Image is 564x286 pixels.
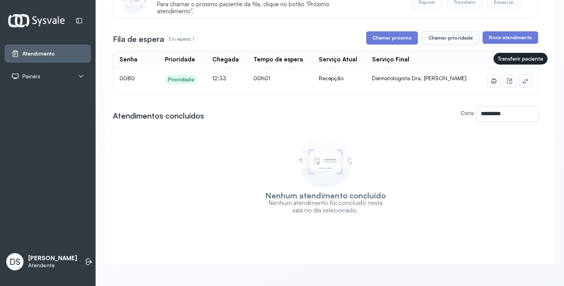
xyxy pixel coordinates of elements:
[264,199,387,214] p: Nenhum atendimento foi concluído nesta sala no dia selecionado.
[212,75,226,81] span: 12:33
[422,31,480,45] button: Chamar prioridade
[483,31,538,44] button: Novo atendimento
[461,110,475,116] label: Data:
[366,31,418,45] button: Chamar próximo
[8,14,65,27] img: Logotipo do estabelecimento
[22,73,40,80] span: Painéis
[11,50,84,58] a: Atendimento
[169,34,194,45] p: Em espera: 1
[28,262,77,269] p: Atendente
[22,50,55,57] span: Atendimento
[212,56,239,63] div: Chegada
[372,56,409,63] div: Serviço Final
[157,1,364,16] span: Para chamar o próximo paciente da fila, clique no botão “Próximo atendimento”.
[299,135,352,188] img: Imagem de empty state
[319,56,357,63] div: Serviço Atual
[253,75,270,81] span: 00h01
[165,56,195,63] div: Prioridade
[119,56,137,63] div: Senha
[319,75,360,82] div: Recepção
[168,76,194,83] div: Prioridade
[113,110,204,121] h3: Atendimentos concluídos
[119,75,135,81] span: 0080
[28,255,77,262] p: [PERSON_NAME]
[113,34,164,45] h3: Fila de espera
[253,56,303,63] div: Tempo de espera
[265,192,386,199] h3: Nenhum atendimento concluído
[372,75,466,81] span: Dermatologista Dra. [PERSON_NAME]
